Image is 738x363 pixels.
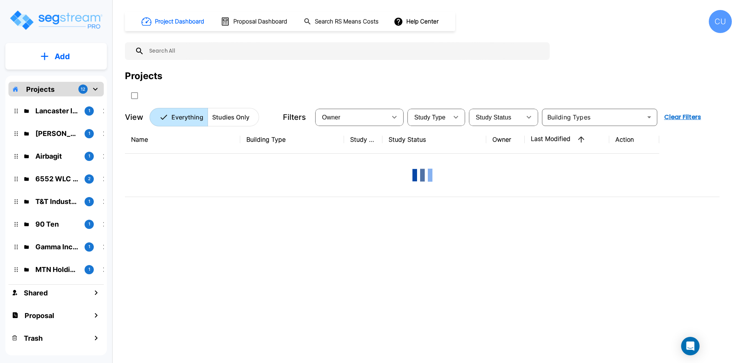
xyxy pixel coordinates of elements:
div: Platform [150,108,259,126]
button: Open [644,112,655,123]
p: MTN Holdings [35,264,78,275]
img: Loading [407,160,438,191]
p: Projects [26,84,55,94]
h1: Trash [24,333,43,343]
p: Steve Carmadalian [35,128,78,139]
h1: Project Dashboard [155,17,204,26]
div: Select [409,106,448,128]
p: 90 Ten [35,219,78,229]
h1: Proposal Dashboard [233,17,287,26]
p: 1 [88,266,90,273]
h1: Proposal [25,310,54,321]
input: Building Types [544,112,642,123]
p: Studies Only [212,113,249,122]
button: Clear Filters [661,109,704,125]
div: Projects [125,69,162,83]
img: Logo [9,9,103,31]
p: 1 [88,244,90,250]
button: Help Center [392,14,442,29]
p: Gamma Income [35,242,78,252]
span: Owner [322,114,341,121]
p: View [125,111,143,123]
p: 1 [88,198,90,205]
button: Search RS Means Costs [301,14,383,29]
th: Action [609,126,659,154]
p: T&T Industrial Partners [35,196,78,207]
input: Search All [144,42,546,60]
div: CU [709,10,732,33]
p: Filters [283,111,306,123]
p: Everything [171,113,203,122]
span: Study Type [414,114,445,121]
button: SelectAll [127,88,142,103]
span: Study Status [476,114,512,121]
th: Owner [486,126,525,154]
p: Add [55,51,70,62]
div: Select [470,106,521,128]
button: Add [5,45,107,68]
p: 12 [81,86,85,93]
button: Proposal Dashboard [218,13,291,30]
p: Lancaster Industrial Partners [35,106,78,116]
th: Study Status [382,126,486,154]
h1: Shared [24,288,48,298]
p: 6552 WLC LCC [35,174,78,184]
p: 1 [88,108,90,114]
p: 1 [88,221,90,227]
p: 2 [88,176,91,182]
p: Airbagit [35,151,78,161]
th: Study Type [344,126,382,154]
div: Select [317,106,387,128]
th: Building Type [240,126,344,154]
button: Studies Only [208,108,259,126]
th: Name [125,126,240,154]
h1: Search RS Means Costs [315,17,379,26]
th: Last Modified [525,126,609,154]
button: Everything [150,108,208,126]
div: Open Intercom Messenger [681,337,700,355]
button: Project Dashboard [138,13,208,30]
p: 1 [88,130,90,137]
p: 1 [88,153,90,159]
